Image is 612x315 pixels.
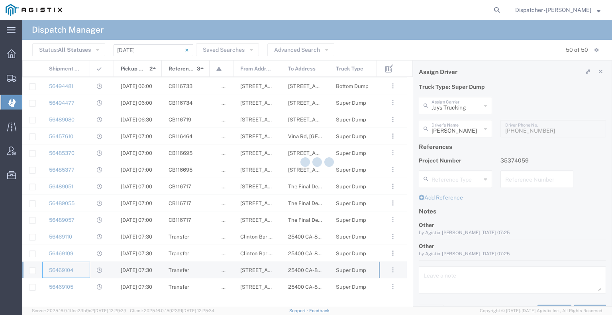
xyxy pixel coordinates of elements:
[32,308,126,313] span: Server: 2025.16.0-1ffcc23b9e2
[94,308,126,313] span: [DATE] 12:29:29
[480,307,602,314] span: Copyright © [DATE]-[DATE] Agistix Inc., All Rights Reserved
[289,308,309,313] a: Support
[309,308,330,313] a: Feedback
[6,4,62,16] img: logo
[515,5,601,15] button: Dispatcher - [PERSON_NAME]
[515,6,591,14] span: Dispatcher - Cameron Bowman
[130,308,214,313] span: Client: 2025.16.0-1592391
[182,308,214,313] span: [DATE] 12:25:34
